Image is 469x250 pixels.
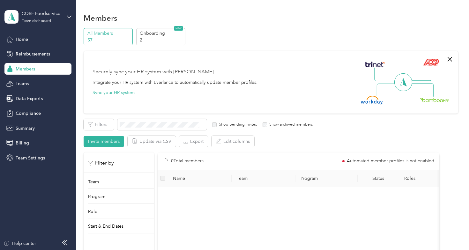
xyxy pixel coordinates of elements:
[423,58,439,66] img: ADP
[433,214,469,250] iframe: Everlance-gr Chat Button Frame
[168,170,232,187] th: Name
[87,30,131,37] p: All Members
[84,136,124,147] button: Invite members
[212,136,254,147] button: Edit columns
[128,136,176,147] button: Update via CSV
[16,66,35,72] span: Members
[88,193,105,200] p: Program
[93,79,257,86] div: Integrate your HR system with Everlance to automatically update member profiles.
[420,98,449,102] img: BambooHR
[84,119,114,130] button: Filters
[22,10,62,17] div: CORE Foodservice
[374,68,397,81] img: Line Left Up
[22,19,51,23] div: Team dashboard
[179,136,208,147] button: Export
[16,125,35,132] span: Summary
[364,60,386,69] img: Trinet
[16,140,29,146] span: Billing
[16,95,43,102] span: Data Exports
[16,36,28,43] span: Home
[347,159,434,163] span: Automated member profiles is not enabled
[4,240,36,247] button: Help center
[140,37,183,43] p: 2
[16,80,29,87] span: Teams
[267,122,313,128] label: Show archived members
[87,37,131,43] p: 57
[16,51,50,57] span: Reimbursements
[411,83,434,97] img: Line Right Down
[217,122,257,128] label: Show pending invites
[16,110,41,117] span: Compliance
[361,96,383,105] img: Workday
[93,68,214,76] div: Securely sync your HR system with [PERSON_NAME]
[399,170,463,187] th: Roles
[93,89,135,96] button: Sync your HR system
[173,176,227,181] span: Name
[174,26,183,31] span: NEW
[171,158,204,165] p: 0 Total members
[88,159,114,167] p: Filter by
[358,170,399,187] th: Status
[140,30,183,37] p: Onboarding
[84,15,117,21] h1: Members
[88,208,97,215] p: Role
[232,170,295,187] th: Team
[88,223,123,230] p: Start & End Dates
[410,68,432,81] img: Line Right Up
[88,179,99,185] p: Team
[376,83,399,96] img: Line Left Down
[295,170,358,187] th: Program
[16,155,45,161] span: Team Settings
